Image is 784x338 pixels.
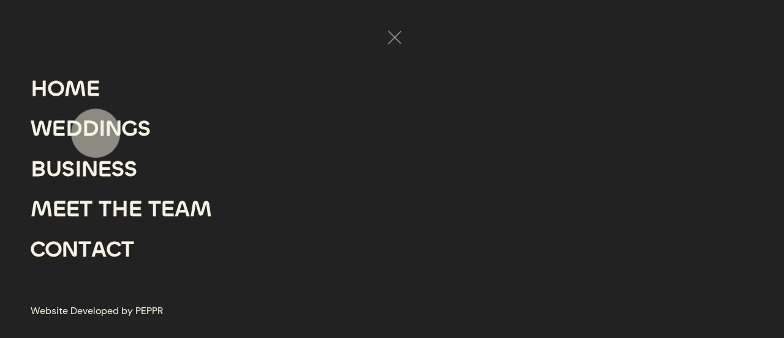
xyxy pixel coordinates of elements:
div: A [175,189,190,229]
div: S [111,149,124,190]
div: W [31,109,52,149]
div: C [31,229,45,270]
div: M [190,189,212,229]
div: E [98,149,111,190]
div: D [82,109,99,149]
div: E [53,189,66,229]
div: E [86,69,100,109]
div: G [122,109,138,149]
div: A [91,229,107,270]
div: T [80,189,92,229]
div: N [81,149,98,190]
div: N [62,229,78,270]
div: S [62,149,75,190]
div: I [75,149,81,190]
a: MEET THE TEAM [31,189,212,229]
div: D [66,109,82,149]
div: C [107,229,121,270]
div: E [161,189,175,229]
div: H [31,69,48,109]
div: E [66,189,80,229]
div: T [78,229,91,270]
div: O [48,69,64,109]
a: HOME [31,69,100,109]
a: CONTACT [31,229,134,270]
div: E [129,189,142,229]
div: M [64,69,86,109]
div: M [31,189,53,229]
div: S [124,149,137,190]
div: T [121,229,134,270]
div: U [46,149,62,190]
a: BUSINESS [31,149,137,190]
a: WEDDINGS [31,109,151,149]
div: O [45,229,62,270]
div: E [52,109,66,149]
div: T [99,189,111,229]
div: N [105,109,122,149]
a: Website Developed by PEPPR [31,302,163,320]
div: S [138,109,151,149]
div: B [31,149,46,190]
div: H [111,189,129,229]
div: I [99,109,105,149]
div: T [148,189,161,229]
